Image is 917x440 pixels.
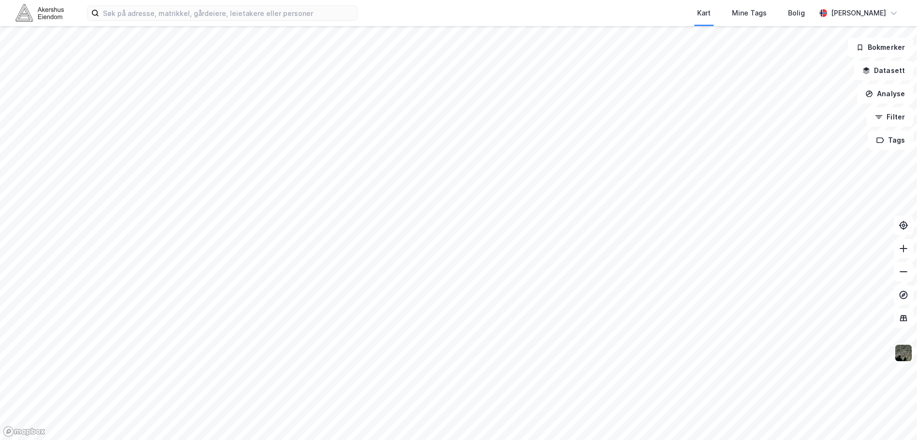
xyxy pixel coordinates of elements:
input: Søk på adresse, matrikkel, gårdeiere, leietakere eller personer [99,6,357,20]
div: [PERSON_NAME] [831,7,886,19]
img: akershus-eiendom-logo.9091f326c980b4bce74ccdd9f866810c.svg [15,4,64,21]
div: Mine Tags [732,7,767,19]
div: Kart [697,7,711,19]
iframe: Chat Widget [869,394,917,440]
div: Kontrollprogram for chat [869,394,917,440]
div: Bolig [788,7,805,19]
